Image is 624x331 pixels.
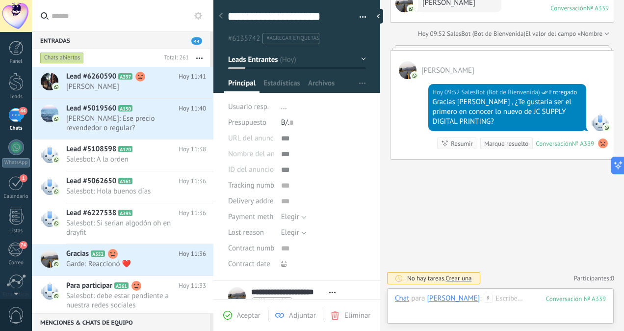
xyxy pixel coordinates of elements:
[411,72,418,79] img: com.amocrm.amocrmwa.svg
[574,274,614,282] a: Participantes:0
[572,139,594,148] div: № A339
[451,139,473,148] div: Resumir
[591,113,609,131] span: SalesBot
[32,171,213,203] a: Lead #5062650 A161 Hoy 11:36 Salesbot: Hola buenos días
[2,125,30,132] div: Chats
[118,105,132,111] span: A150
[427,294,480,303] div: Tomas Gabriel Murillo
[228,229,264,236] span: Lost reason
[66,72,116,82] span: Lead #6260590
[179,72,206,82] span: Hoy 11:41
[433,97,582,127] div: Gracias [PERSON_NAME] , ¿Te gustaria ser el primero en conocer lo nuevo de JC SUPPLY DIGITAL PRIN...
[118,178,132,184] span: A161
[228,256,274,272] div: Contract date
[228,99,274,115] div: Usuario resp.
[237,311,260,320] span: Aceptar
[179,249,206,259] span: Hoy 11:36
[228,34,260,43] span: #6135742
[445,274,471,282] span: Crear una
[2,58,30,65] div: Panel
[462,87,540,97] span: SalesBot (Bot de Bienvenida)
[480,294,481,303] span: :
[281,225,307,241] button: Elegir
[2,260,30,266] div: Correo
[611,274,614,282] span: 0
[228,197,280,205] span: Delivery address
[603,124,610,131] img: com.amocrm.amocrmwa.svg
[228,241,274,256] div: Contract number
[228,79,256,93] span: Principal
[66,176,116,186] span: Lead #5062650
[228,131,274,146] div: URL del anuncio de TikTok
[408,5,415,12] img: com.amocrm.amocrmwa.svg
[281,102,287,111] span: ...
[118,73,132,80] span: A397
[118,210,132,216] span: A395
[66,208,116,218] span: Lead #6227538
[2,228,30,234] div: Listas
[228,118,266,127] span: Presupuesto
[66,281,112,291] span: Para participar
[32,244,213,276] a: Gracias A352 Hoy 11:36 Garde: Reaccionó ❤️
[32,67,213,98] a: Lead #6260590 A397 Hoy 11:41 [PERSON_NAME]
[32,31,210,49] div: Entradas
[525,29,605,39] span: El valor del campo «Nombre»
[308,79,335,93] span: Archivos
[160,53,189,63] div: Total: 261
[228,213,282,221] span: Payment method
[263,79,300,93] span: Estadísticas
[66,219,187,237] span: Salesbot: Si serian algodón oh en drayfit
[228,193,274,209] div: Delivery address
[228,245,281,252] span: Contract number
[281,115,366,131] div: B/.
[228,166,305,173] span: ID del anuncio de TikTok
[66,259,187,269] span: Garde: Reaccionó ❤️
[32,313,210,331] div: Menciones & Chats de equipo
[228,162,274,178] div: ID del anuncio de TikTok
[546,295,606,303] div: 339
[228,182,281,189] span: Tracking number
[281,228,299,237] span: Elegir
[191,37,202,45] span: 44
[228,146,274,162] div: Nombre del anuncio de TikTok
[421,66,474,75] span: Tomas Gabriel Murillo
[32,203,213,244] a: Lead #6227538 A395 Hoy 11:36 Salesbot: Si serian algodón oh en drayfit
[179,104,206,113] span: Hoy 11:40
[20,174,27,182] span: 1
[2,158,30,167] div: WhatsApp
[228,209,274,225] div: Payment method
[66,291,187,310] span: Salesbot: debe estar pendiente a nuestra redes sociales
[281,209,307,225] button: Elegir
[549,87,577,97] span: Entregado
[179,281,206,291] span: Hoy 11:33
[53,220,60,227] img: com.amocrm.amocrmwa.svg
[66,114,187,133] span: [PERSON_NAME]: Ese precio revendedor o regular?
[91,250,105,257] span: A352
[433,87,462,97] div: Hoy 09:52
[587,4,609,12] div: № A339
[179,144,206,154] span: Hoy 11:38
[53,115,60,122] img: com.amocrm.amocrmwa.svg
[407,274,472,282] div: No hay tareas.
[411,294,425,303] span: para
[66,249,89,259] span: Gracias
[447,29,525,38] span: SalesBot (Bot de Bienvenida)
[228,260,270,268] span: Contract date
[40,52,84,64] div: Chats abiertos
[228,225,274,241] div: Lost reason
[66,82,187,91] span: [PERSON_NAME]
[179,176,206,186] span: Hoy 11:36
[266,35,319,42] span: #agregar etiquetas
[114,282,129,289] span: A361
[66,144,116,154] span: Lead #5108598
[53,156,60,163] img: com.amocrm.amocrmwa.svg
[228,150,323,158] span: Nombre del anuncio de TikTok
[53,261,60,268] img: com.amocrm.amocrmwa.svg
[228,135,311,142] span: URL del anuncio de TikTok
[66,155,187,164] span: Salesbot: A la orden
[2,94,30,100] div: Leads
[118,146,132,152] span: A170
[2,193,30,200] div: Calendario
[228,115,274,131] div: Presupuesto
[66,187,187,196] span: Salesbot: Hola buenos días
